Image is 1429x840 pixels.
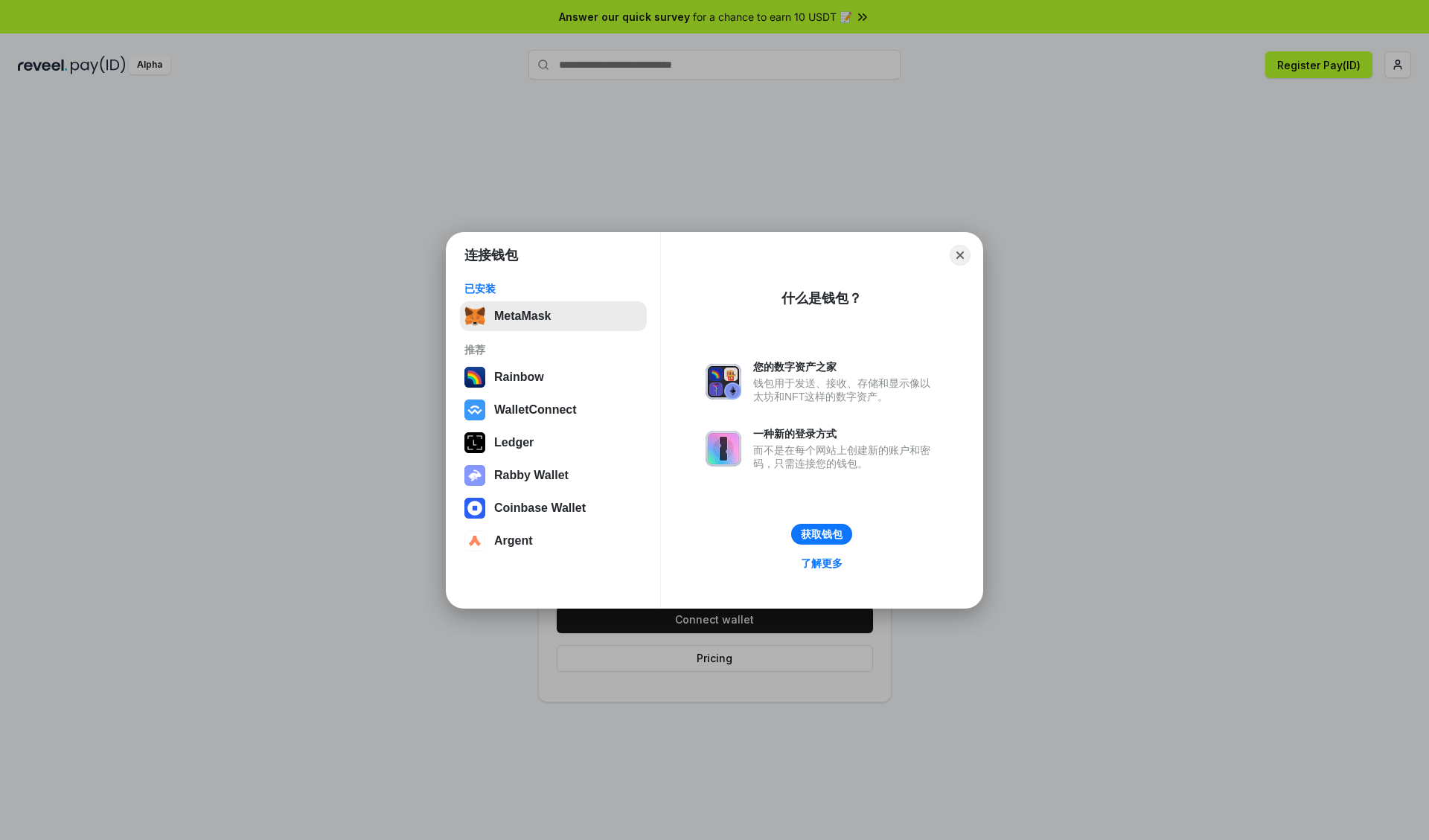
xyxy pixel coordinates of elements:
[464,367,485,388] img: svg+xml,%3Csvg%20width%3D%22120%22%20height%3D%22120%22%20viewBox%3D%220%200%20120%20120%22%20fil...
[460,395,647,425] button: WalletConnect
[464,400,485,420] img: svg+xml,%3Csvg%20width%3D%2228%22%20height%3D%2228%22%20viewBox%3D%220%200%2028%2028%22%20fill%3D...
[464,246,518,264] h1: 连接钱包
[464,498,485,519] img: svg+xml,%3Csvg%20width%3D%2228%22%20height%3D%2228%22%20viewBox%3D%220%200%2028%2028%22%20fill%3D...
[792,554,851,573] a: 了解更多
[494,501,586,515] div: Coinbase Wallet
[464,465,485,486] img: svg+xml,%3Csvg%20xmlns%3D%22http%3A%2F%2Fwww.w3.org%2F2000%2Fsvg%22%20fill%3D%22none%22%20viewBox...
[801,528,843,541] div: 获取钱包
[753,427,938,440] div: 一种新的登录方式
[753,376,938,403] div: 钱包用于发送、接收、存储和显示像以太坊和NFT这样的数字资产。
[494,436,534,449] div: Ledger
[460,493,647,523] button: Coinbase Wallet
[494,469,569,482] div: Rabby Wallet
[781,289,862,307] div: 什么是钱包？
[464,530,485,551] img: svg+xml,%3Csvg%20width%3D%2228%22%20height%3D%2228%22%20viewBox%3D%220%200%2028%2028%22%20fill%3D...
[801,557,843,570] div: 了解更多
[494,371,544,384] div: Rainbow
[706,431,741,467] img: svg+xml,%3Csvg%20xmlns%3D%22http%3A%2F%2Fwww.w3.org%2F2000%2Fsvg%22%20fill%3D%22none%22%20viewBox...
[460,461,647,490] button: Rabby Wallet
[464,343,642,356] div: 推荐
[950,245,971,266] button: Close
[494,310,551,323] div: MetaMask
[460,362,647,392] button: Rainbow
[706,364,741,400] img: svg+xml,%3Csvg%20xmlns%3D%22http%3A%2F%2Fwww.w3.org%2F2000%2Fsvg%22%20fill%3D%22none%22%20viewBox...
[464,282,642,295] div: 已安装
[464,432,485,453] img: svg+xml,%3Csvg%20xmlns%3D%22http%3A%2F%2Fwww.w3.org%2F2000%2Fsvg%22%20width%3D%2228%22%20height%3...
[460,428,647,458] button: Ledger
[791,524,852,545] button: 获取钱包
[460,301,647,331] button: MetaMask
[494,403,577,417] div: WalletConnect
[460,526,647,556] button: Argent
[753,360,938,373] div: 您的数字资产之家
[494,534,533,548] div: Argent
[753,443,938,470] div: 而不是在每个网站上创建新的账户和密码，只需连接您的钱包。
[464,306,485,327] img: svg+xml,%3Csvg%20fill%3D%22none%22%20height%3D%2233%22%20viewBox%3D%220%200%2035%2033%22%20width%...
